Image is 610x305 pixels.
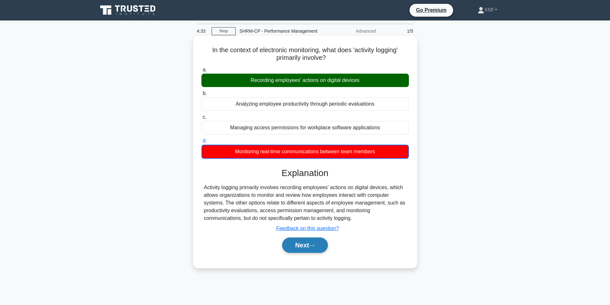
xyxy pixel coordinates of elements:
[201,97,409,111] div: Analyzing employee productivity through periodic evaluations
[203,67,207,72] span: a.
[203,114,207,120] span: c.
[201,74,409,87] div: Recording employees' actions on digital devices
[193,25,212,37] div: 4:33
[201,121,409,134] div: Managing access permissions for workplace software applications
[203,91,207,96] span: b.
[462,4,513,16] a: Xfdf
[201,145,409,159] div: Monitoring real-time communications between team members
[205,168,405,179] h3: Explanation
[276,226,339,231] a: Feedback on this question?
[204,184,406,222] div: Activity logging primarily involves recording employees' actions on digital devices, which allows...
[203,138,207,143] span: d.
[282,237,328,253] button: Next
[236,25,324,37] div: SHRM-CP - Performance Management
[324,25,380,37] div: Advanced
[380,25,417,37] div: 1/5
[212,27,236,35] a: Stop
[412,6,450,14] a: Go Premium
[201,46,410,62] h5: In the context of electronic monitoring, what does 'activity logging' primarily involve?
